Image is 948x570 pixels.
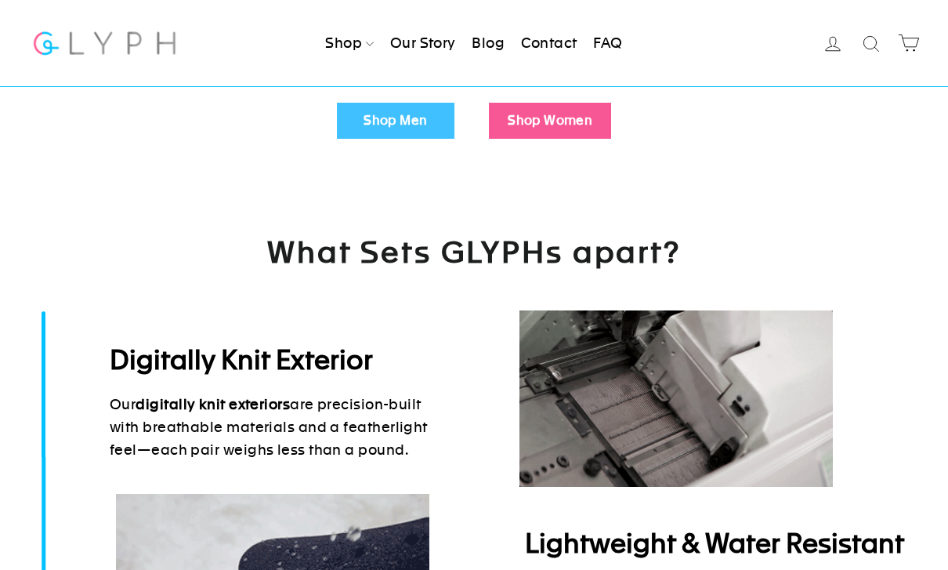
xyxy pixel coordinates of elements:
[31,22,178,64] img: Glyph
[587,26,628,60] a: FAQ
[110,343,450,378] h2: Digitally Knit Exterior
[319,26,380,60] a: Shop
[927,217,948,353] iframe: Glyph - Referral program
[384,26,462,60] a: Our Story
[118,233,830,310] h2: What Sets GLYPHs apart?
[525,527,917,561] h2: Lightweight & Water Resistant
[319,26,628,60] ul: Primary
[519,310,833,487] img: DigialKnittingHorizontal-ezgif.com-video-to-gif-converter_1.gif
[489,103,611,139] a: Shop Women
[515,26,584,60] a: Contact
[110,394,450,461] p: Our are precision-built with breathable materials and a featherlight feel—each pair weighs less t...
[136,396,290,412] strong: digitally knit exteriors
[465,26,511,60] a: Blog
[337,103,454,139] a: Shop Men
